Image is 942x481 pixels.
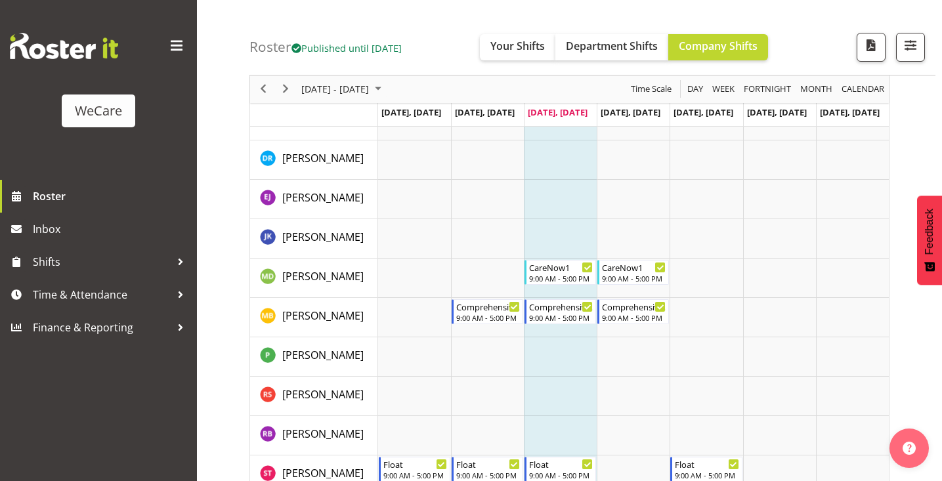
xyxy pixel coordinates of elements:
[282,427,364,441] span: [PERSON_NAME]
[597,299,669,324] div: Matthew Brewer"s event - Comprehensive Consult Begin From Thursday, October 9, 2025 at 9:00:00 AM...
[250,219,378,259] td: John Ko resource
[529,470,593,480] div: 9:00 AM - 5:00 PM
[33,186,190,206] span: Roster
[597,260,669,285] div: Marie-Claire Dickson-Bakker"s event - CareNow1 Begin From Thursday, October 9, 2025 at 9:00:00 AM...
[903,442,916,455] img: help-xxl-2.png
[250,259,378,298] td: Marie-Claire Dickson-Bakker resource
[629,81,674,98] button: Time Scale
[602,273,666,283] div: 9:00 AM - 5:00 PM
[525,299,596,324] div: Matthew Brewer"s event - Comprehensive Consult Begin From Wednesday, October 8, 2025 at 9:00:00 A...
[250,337,378,377] td: Pooja Prabhu resource
[282,269,364,283] span: [PERSON_NAME]
[282,230,364,244] span: [PERSON_NAME]
[277,81,295,98] button: Next
[381,106,441,118] span: [DATE], [DATE]
[250,298,378,337] td: Matthew Brewer resource
[820,106,880,118] span: [DATE], [DATE]
[282,151,364,165] span: [PERSON_NAME]
[383,470,447,480] div: 9:00 AM - 5:00 PM
[840,81,887,98] button: Month
[456,300,520,313] div: Comprehensive Consult
[249,39,402,54] h4: Roster
[282,348,364,362] span: [PERSON_NAME]
[282,387,364,402] a: [PERSON_NAME]
[282,190,364,205] a: [PERSON_NAME]
[917,196,942,285] button: Feedback - Show survey
[675,470,739,480] div: 9:00 AM - 5:00 PM
[711,81,736,98] span: Week
[602,261,666,274] div: CareNow1
[456,312,520,323] div: 9:00 AM - 5:00 PM
[529,273,593,283] div: 9:00 AM - 5:00 PM
[601,106,660,118] span: [DATE], [DATE]
[840,81,886,98] span: calendar
[33,285,171,304] span: Time & Attendance
[566,39,658,53] span: Department Shifts
[250,180,378,219] td: Ella Jarvis resource
[742,81,792,98] span: Fortnight
[747,106,807,118] span: [DATE], [DATE]
[668,34,768,60] button: Company Shifts
[282,465,364,481] a: [PERSON_NAME]
[480,34,555,60] button: Your Shifts
[896,33,925,62] button: Filter Shifts
[675,457,739,471] div: Float
[252,75,274,103] div: previous period
[33,219,190,239] span: Inbox
[274,75,297,103] div: next period
[282,150,364,166] a: [PERSON_NAME]
[686,81,704,98] span: Day
[679,39,758,53] span: Company Shifts
[602,312,666,323] div: 9:00 AM - 5:00 PM
[299,81,387,98] button: October 2025
[33,252,171,272] span: Shifts
[250,377,378,416] td: Rhianne Sharples resource
[300,81,370,98] span: [DATE] - [DATE]
[456,457,520,471] div: Float
[525,260,596,285] div: Marie-Claire Dickson-Bakker"s event - CareNow1 Begin From Wednesday, October 8, 2025 at 9:00:00 A...
[383,457,447,471] div: Float
[490,39,545,53] span: Your Shifts
[282,308,364,323] span: [PERSON_NAME]
[282,347,364,363] a: [PERSON_NAME]
[857,33,886,62] button: Download a PDF of the roster according to the set date range.
[529,261,593,274] div: CareNow1
[282,466,364,480] span: [PERSON_NAME]
[529,312,593,323] div: 9:00 AM - 5:00 PM
[799,81,834,98] span: Month
[602,300,666,313] div: Comprehensive Consult
[555,34,668,60] button: Department Shifts
[282,387,364,402] span: [PERSON_NAME]
[924,209,935,255] span: Feedback
[742,81,794,98] button: Fortnight
[710,81,737,98] button: Timeline Week
[529,457,593,471] div: Float
[282,308,364,324] a: [PERSON_NAME]
[282,268,364,284] a: [PERSON_NAME]
[528,106,588,118] span: [DATE], [DATE]
[630,81,673,98] span: Time Scale
[255,81,272,98] button: Previous
[250,140,378,180] td: Deepti Raturi resource
[674,106,733,118] span: [DATE], [DATE]
[685,81,706,98] button: Timeline Day
[529,300,593,313] div: Comprehensive Consult
[291,41,402,54] span: Published until [DATE]
[10,33,118,59] img: Rosterit website logo
[250,416,378,455] td: Ruby Beaumont resource
[282,426,364,442] a: [PERSON_NAME]
[455,106,515,118] span: [DATE], [DATE]
[75,101,122,121] div: WeCare
[798,81,835,98] button: Timeline Month
[297,75,389,103] div: October 06 - 12, 2025
[452,299,523,324] div: Matthew Brewer"s event - Comprehensive Consult Begin From Tuesday, October 7, 2025 at 9:00:00 AM ...
[282,229,364,245] a: [PERSON_NAME]
[456,470,520,480] div: 9:00 AM - 5:00 PM
[33,318,171,337] span: Finance & Reporting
